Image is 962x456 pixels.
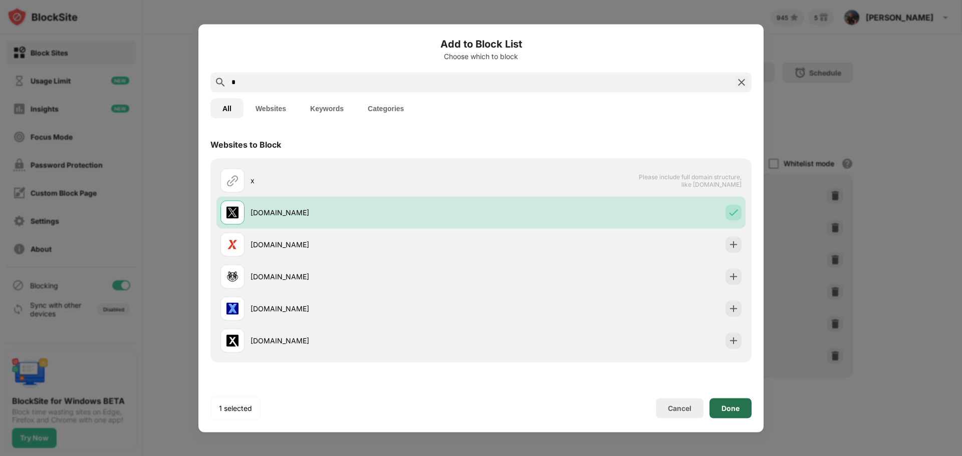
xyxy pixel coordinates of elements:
[638,173,742,188] span: Please include full domain structure, like [DOMAIN_NAME]
[210,36,752,51] h6: Add to Block List
[226,302,238,314] img: favicons
[356,98,416,118] button: Categories
[251,303,481,314] div: [DOMAIN_NAME]
[668,404,691,412] div: Cancel
[251,175,481,186] div: x
[210,139,281,149] div: Websites to Block
[251,335,481,346] div: [DOMAIN_NAME]
[210,383,285,393] div: Keywords to Block
[251,271,481,282] div: [DOMAIN_NAME]
[226,270,238,282] img: favicons
[251,207,481,218] div: [DOMAIN_NAME]
[722,404,740,412] div: Done
[210,52,752,60] div: Choose which to block
[251,239,481,250] div: [DOMAIN_NAME]
[226,174,238,186] img: url.svg
[736,76,748,88] img: search-close
[219,403,252,413] div: 1 selected
[298,98,356,118] button: Keywords
[226,206,238,218] img: favicons
[214,76,226,88] img: search.svg
[244,98,298,118] button: Websites
[226,334,238,346] img: favicons
[226,238,238,250] img: favicons
[210,98,244,118] button: All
